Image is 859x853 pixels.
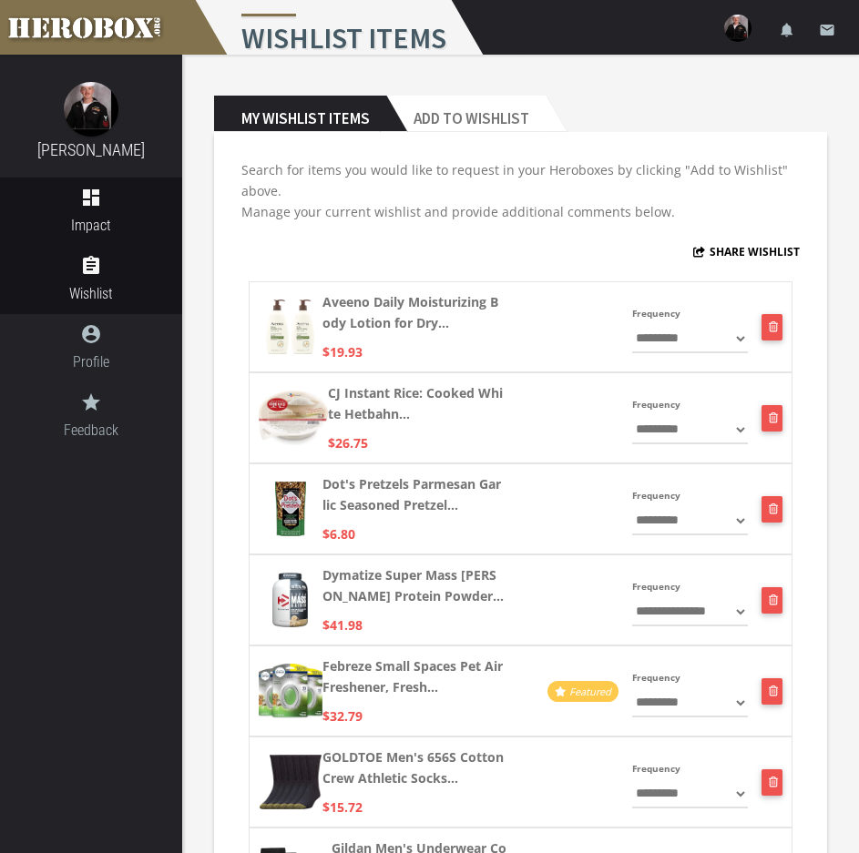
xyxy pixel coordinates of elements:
[386,96,546,132] h2: Add to Wishlist
[632,576,680,597] label: Frequency
[322,341,363,362] p: $19.93
[322,706,363,726] p: $32.79
[322,473,505,515] strong: Dot's Pretzels Parmesan Garlic Seasoned Pretzel...
[779,22,795,38] i: notifications
[322,614,363,635] p: $41.98
[693,241,801,262] button: Share Wishlist
[632,758,680,779] label: Frequency
[569,685,611,698] i: Featured
[724,15,752,42] img: user-image
[328,382,506,424] strong: CJ Instant Rice: Cooked White Hetbahn...
[322,655,504,697] strong: Febreze Small Spaces Pet Air Freshener, Fresh...
[632,485,680,506] label: Frequency
[322,797,363,817] p: $15.72
[64,82,118,137] img: image
[322,746,505,788] strong: GOLDTOE Men's 656S Cotton Crew Athletic Socks...
[266,300,314,354] img: 71KfTMOWbUL._AC_UL320_.jpg
[80,255,102,277] i: assignment
[322,564,505,606] strong: Dymatize Super Mass [PERSON_NAME] Protein Powder...
[819,22,835,38] i: email
[259,664,322,718] img: 81I16pAZXoL._AC_UL320_.jpg
[632,394,680,415] label: Frequency
[632,667,680,688] label: Frequency
[259,391,328,445] img: 61q+vf13xAL._AC_UL320_.jpg
[272,573,308,627] img: 81gq678bzQL._AC_UL320_.jpg
[214,96,386,132] h2: My Wishlist Items
[260,755,322,809] img: 914Nk1+N7SL._AC_UL320_.jpg
[241,159,800,222] p: Search for items you would like to request in your Heroboxes by clicking "Add to Wishlist" above....
[37,140,145,159] a: [PERSON_NAME]
[632,303,680,324] label: Frequency
[322,523,355,544] p: $6.80
[322,291,505,333] strong: Aveeno Daily Moisturizing Body Lotion for Dry...
[275,482,306,536] img: 718cAegaSHL._AC_UL320_.jpg
[328,432,368,453] p: $26.75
